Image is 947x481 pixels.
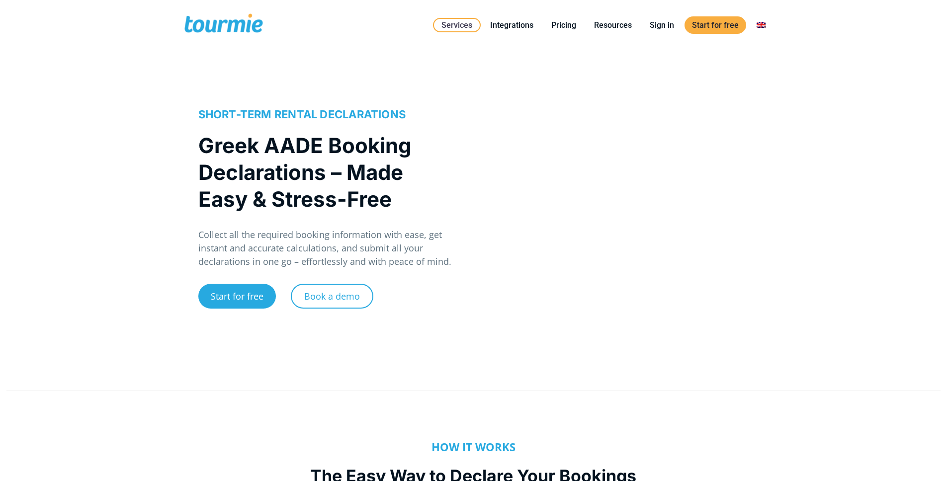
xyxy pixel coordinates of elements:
a: Start for free [198,284,276,309]
a: Integrations [483,19,541,31]
a: Book a demo [291,284,373,309]
h1: Greek AADE Booking Declarations – Made Easy & Stress-Free [198,132,453,213]
a: Resources [587,19,639,31]
p: Collect all the required booking information with ease, get instant and accurate calculations, an... [198,228,463,268]
a: Start for free [685,16,746,34]
b: HOW IT WORKS [431,439,516,454]
a: Services [433,18,481,32]
a: Sign in [642,19,682,31]
a: Pricing [544,19,584,31]
span: SHORT-TERM RENTAL DECLARATIONS [198,108,406,121]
